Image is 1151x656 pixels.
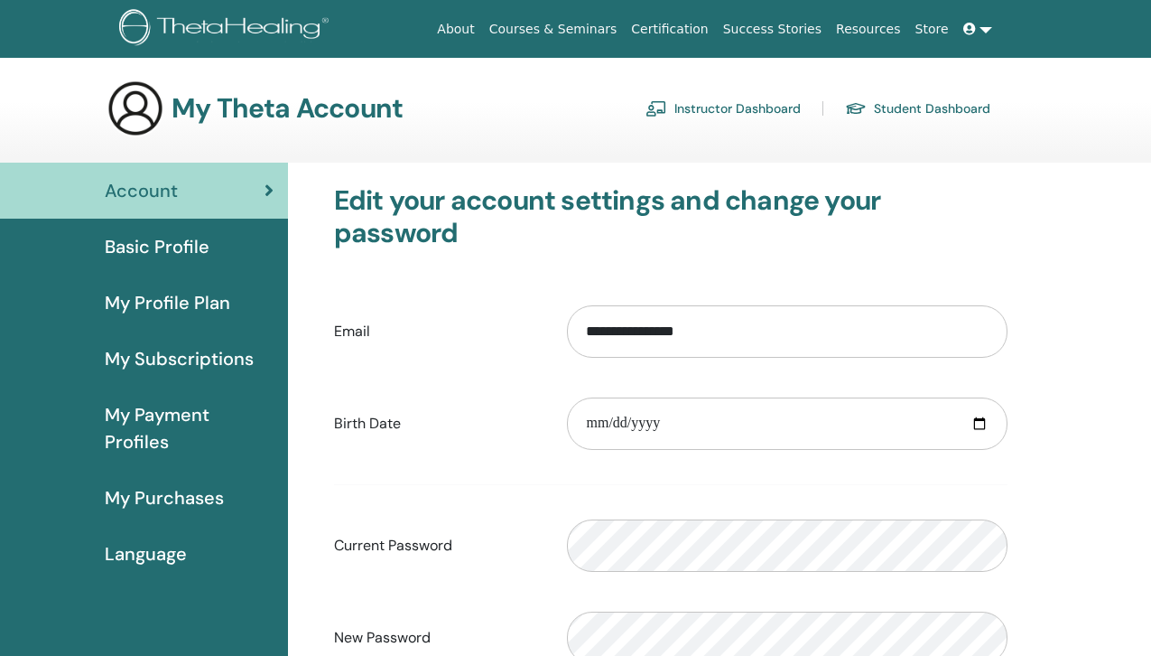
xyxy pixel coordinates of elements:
a: Resources [829,13,908,46]
a: Store [908,13,956,46]
a: Success Stories [716,13,829,46]
a: About [430,13,481,46]
h3: My Theta Account [172,92,403,125]
img: chalkboard-teacher.svg [645,100,667,117]
a: Student Dashboard [845,94,990,123]
span: Account [105,177,178,204]
a: Certification [624,13,715,46]
label: Current Password [320,529,554,563]
span: My Profile Plan [105,289,230,316]
label: New Password [320,621,554,655]
a: Instructor Dashboard [645,94,801,123]
label: Email [320,314,554,349]
span: My Payment Profiles [105,401,274,455]
span: My Subscriptions [105,345,254,372]
a: Courses & Seminars [482,13,625,46]
span: My Purchases [105,484,224,511]
span: Language [105,540,187,567]
span: Basic Profile [105,233,209,260]
img: graduation-cap.svg [845,101,867,117]
label: Birth Date [320,407,554,441]
img: generic-user-icon.jpg [107,80,164,137]
img: logo.png [119,9,335,50]
h3: Edit your account settings and change your password [334,184,1007,249]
